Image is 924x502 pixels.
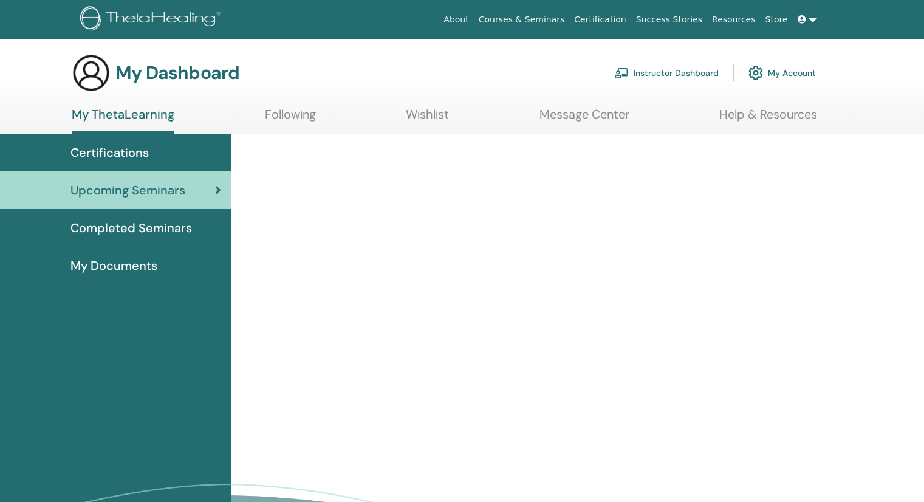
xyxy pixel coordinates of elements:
[569,9,631,31] a: Certification
[265,107,316,131] a: Following
[80,6,225,33] img: logo.png
[707,9,761,31] a: Resources
[474,9,570,31] a: Courses & Seminars
[539,107,629,131] a: Message Center
[72,107,174,134] a: My ThetaLearning
[70,143,149,162] span: Certifications
[761,9,793,31] a: Store
[72,53,111,92] img: generic-user-icon.jpg
[406,107,449,131] a: Wishlist
[748,63,763,83] img: cog.svg
[115,62,239,84] h3: My Dashboard
[614,67,629,78] img: chalkboard-teacher.svg
[719,107,817,131] a: Help & Resources
[70,256,157,275] span: My Documents
[614,60,719,86] a: Instructor Dashboard
[70,219,192,237] span: Completed Seminars
[70,181,185,199] span: Upcoming Seminars
[631,9,707,31] a: Success Stories
[748,60,816,86] a: My Account
[439,9,473,31] a: About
